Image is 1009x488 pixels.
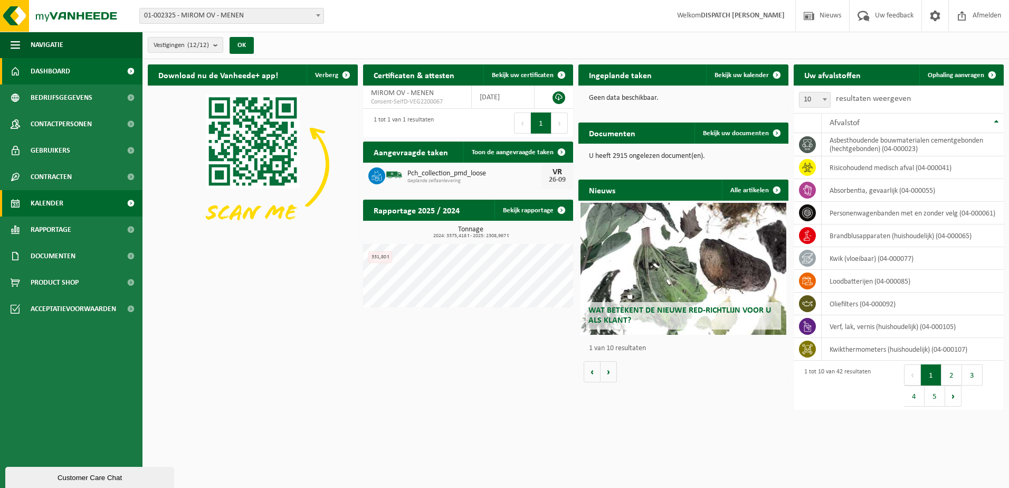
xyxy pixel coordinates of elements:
[363,142,459,162] h2: Aangevraagde taken
[371,98,463,106] span: Consent-SelfD-VEG2200067
[407,178,541,184] span: Geplande zelfaanlevering
[31,58,70,85] span: Dashboard
[706,64,787,86] a: Bekijk uw kalender
[148,86,358,243] img: Download de VHEPlus App
[187,42,209,49] count: (12/12)
[722,180,787,201] a: Alle artikelen
[5,465,176,488] iframe: chat widget
[578,123,646,143] h2: Documenten
[551,112,568,134] button: Next
[148,37,223,53] button: Vestigingen(12/12)
[578,180,626,200] h2: Nieuws
[589,345,783,352] p: 1 van 10 resultaten
[31,164,72,190] span: Contracten
[531,112,551,134] button: 1
[925,386,945,407] button: 5
[945,386,962,407] button: Next
[822,224,1004,247] td: brandblusapparaten (huishoudelijk) (04-000065)
[822,293,1004,315] td: oliefilters (04-000092)
[547,176,568,184] div: 26-09
[822,202,1004,224] td: personenwagenbanden met en zonder velg (04-000061)
[822,156,1004,179] td: risicohoudend medisch afval (04-000041)
[822,270,1004,293] td: loodbatterijen (04-000085)
[492,72,554,79] span: Bekijk uw certificaten
[962,364,983,386] button: 3
[799,363,871,408] div: 1 tot 10 van 42 resultaten
[589,95,778,102] p: Geen data beschikbaar.
[703,130,769,137] span: Bekijk uw documenten
[363,200,470,220] h2: Rapportage 2025 / 2024
[794,64,871,85] h2: Uw afvalstoffen
[941,364,962,386] button: 2
[31,85,92,111] span: Bedrijfsgegevens
[368,233,573,239] span: 2024: 3375,418 t - 2025: 2308,967 t
[921,364,941,386] button: 1
[584,361,601,382] button: Vorige
[463,142,572,163] a: Toon de aangevraagde taken
[822,179,1004,202] td: absorbentia, gevaarlijk (04-000055)
[407,170,541,178] span: Pch_collection_pmd_loose
[822,338,1004,361] td: kwikthermometers (huishoudelijk) (04-000107)
[472,149,554,156] span: Toon de aangevraagde taken
[836,95,911,103] label: resultaten weergeven
[578,64,662,85] h2: Ingeplande taken
[148,64,289,85] h2: Download nu de Vanheede+ app!
[315,72,338,79] span: Verberg
[830,119,860,127] span: Afvalstof
[904,386,925,407] button: 4
[715,72,769,79] span: Bekijk uw kalender
[822,315,1004,338] td: verf, lak, vernis (huishoudelijk) (04-000105)
[31,190,63,217] span: Kalender
[368,111,434,135] div: 1 tot 1 van 1 resultaten
[822,247,1004,270] td: kwik (vloeibaar) (04-000077)
[547,168,568,176] div: VR
[368,226,573,239] h3: Tonnage
[483,64,572,86] a: Bekijk uw certificaten
[919,64,1003,86] a: Ophaling aanvragen
[31,269,79,296] span: Product Shop
[31,217,71,243] span: Rapportage
[139,8,324,24] span: 01-002325 - MIROM OV - MENEN
[31,243,75,269] span: Documenten
[601,361,617,382] button: Volgende
[154,37,209,53] span: Vestigingen
[822,133,1004,156] td: asbesthoudende bouwmaterialen cementgebonden (hechtgebonden) (04-000023)
[230,37,254,54] button: OK
[31,296,116,322] span: Acceptatievoorwaarden
[31,32,63,58] span: Navigatie
[307,64,357,86] button: Verberg
[368,251,392,263] div: 331,80 t
[31,111,92,137] span: Contactpersonen
[799,92,831,108] span: 10
[363,64,465,85] h2: Certificaten & attesten
[514,112,531,134] button: Previous
[928,72,984,79] span: Ophaling aanvragen
[31,137,70,164] span: Gebruikers
[694,123,787,144] a: Bekijk uw documenten
[904,364,921,386] button: Previous
[494,200,572,221] a: Bekijk rapportage
[371,89,434,97] span: MIROM OV - MENEN
[385,166,403,184] img: BL-SO-LV
[589,153,778,160] p: U heeft 2915 ongelezen document(en).
[140,8,323,23] span: 01-002325 - MIROM OV - MENEN
[701,12,785,20] strong: DISPATCH [PERSON_NAME]
[580,203,786,335] a: Wat betekent de nieuwe RED-richtlijn voor u als klant?
[472,86,535,109] td: [DATE]
[588,306,771,325] span: Wat betekent de nieuwe RED-richtlijn voor u als klant?
[799,92,830,107] span: 10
